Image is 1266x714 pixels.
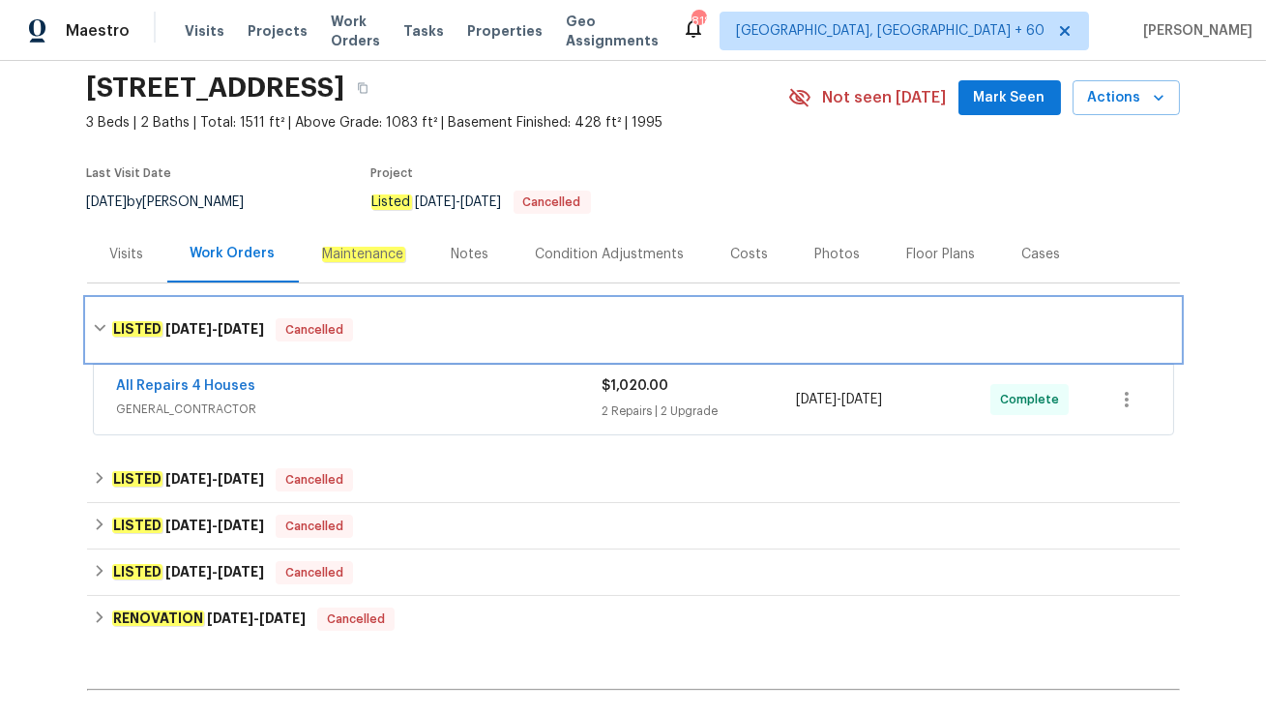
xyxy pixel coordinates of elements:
span: [DATE] [796,393,837,406]
div: Photos [815,245,861,264]
span: - [165,519,264,532]
em: Maintenance [322,247,405,262]
span: Geo Assignments [566,12,659,50]
span: [DATE] [165,519,212,532]
div: LISTED [DATE]-[DATE]Cancelled [87,503,1180,550]
span: Properties [467,21,543,41]
span: [DATE] [165,322,212,336]
span: [DATE] [218,322,264,336]
span: Actions [1088,86,1164,110]
div: Notes [452,245,489,264]
span: Cancelled [319,610,393,629]
span: Mark Seen [974,86,1045,110]
span: [DATE] [165,472,212,486]
span: - [416,195,502,209]
div: by [PERSON_NAME] [87,191,268,214]
span: [DATE] [218,565,264,579]
span: Cancelled [278,470,351,490]
span: [DATE] [207,611,253,625]
div: 2 Repairs | 2 Upgrade [603,402,797,421]
span: - [165,565,264,579]
span: Cancelled [278,320,351,340]
span: - [165,322,264,336]
em: LISTED [112,564,162,580]
span: [DATE] [841,393,882,406]
span: Tasks [403,24,444,38]
div: Floor Plans [907,245,976,264]
span: [DATE] [218,472,264,486]
div: Cases [1022,245,1061,264]
div: Visits [110,245,144,264]
span: Maestro [66,21,130,41]
span: Project [371,167,414,179]
a: All Repairs 4 Houses [117,379,256,393]
em: LISTED [112,321,162,337]
span: GENERAL_CONTRACTOR [117,400,603,419]
span: Work Orders [331,12,380,50]
span: Cancelled [278,563,351,582]
span: [DATE] [416,195,456,209]
div: Condition Adjustments [536,245,685,264]
span: [DATE] [165,565,212,579]
span: [GEOGRAPHIC_DATA], [GEOGRAPHIC_DATA] + 60 [736,21,1045,41]
span: [DATE] [259,611,306,625]
div: Costs [731,245,769,264]
div: RENOVATION [DATE]-[DATE]Cancelled [87,596,1180,642]
div: LISTED [DATE]-[DATE]Cancelled [87,550,1180,596]
em: Listed [371,194,412,210]
button: Mark Seen [958,80,1061,116]
span: - [207,611,306,625]
span: [DATE] [461,195,502,209]
div: 818 [692,12,705,31]
h2: [STREET_ADDRESS] [87,78,345,98]
span: 3 Beds | 2 Baths | Total: 1511 ft² | Above Grade: 1083 ft² | Basement Finished: 428 ft² | 1995 [87,113,788,133]
span: - [165,472,264,486]
em: LISTED [112,471,162,487]
span: Last Visit Date [87,167,172,179]
span: Visits [185,21,224,41]
div: Work Orders [191,244,276,263]
div: LISTED [DATE]-[DATE]Cancelled [87,457,1180,503]
span: Not seen [DATE] [823,88,947,107]
span: Cancelled [515,196,589,208]
span: $1,020.00 [603,379,669,393]
span: Complete [1000,390,1067,409]
div: LISTED [DATE]-[DATE]Cancelled [87,299,1180,361]
button: Copy Address [345,71,380,105]
em: LISTED [112,518,162,533]
span: Projects [248,21,308,41]
span: Cancelled [278,517,351,536]
span: [PERSON_NAME] [1135,21,1252,41]
span: [DATE] [218,519,264,532]
em: RENOVATION [112,610,204,626]
span: [DATE] [87,195,128,209]
span: - [796,390,882,409]
button: Actions [1073,80,1180,116]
